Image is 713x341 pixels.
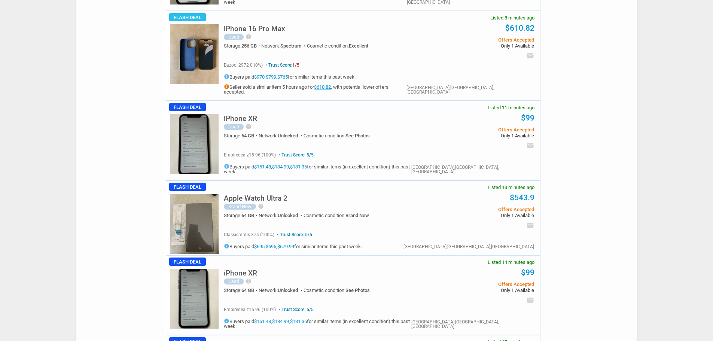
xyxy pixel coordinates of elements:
[275,232,312,237] span: Trust Score: 5/5
[170,194,219,254] img: s-l225.jpg
[224,164,411,174] h5: Buyers paid , , for similar items (in excellent condition) this past week.
[224,84,406,94] h5: Seller sold a similar item 5 hours ago for , with potential lower offers accepted.
[421,282,534,287] span: Offers Accepted
[421,207,534,212] span: Offers Accepted
[345,213,369,218] span: Brand New
[261,43,307,48] div: Network:
[314,84,331,90] a: $610.82
[349,43,368,49] span: Excellent
[490,15,534,20] span: Listed 8 minutes ago
[224,196,287,202] a: Apple Watch Ultra 2
[510,193,534,202] a: $543.9
[241,43,257,49] span: 256 GB
[254,164,271,170] a: $151.48
[224,288,259,293] div: Storage:
[421,213,534,218] span: Only 1 Available
[224,115,257,122] h5: iPhone XR
[277,244,294,249] a: $679.99
[224,243,362,249] h5: Buyers paid , , for similar items this past week.
[278,287,298,293] span: Unlocked
[169,183,206,191] span: Flash Deal
[307,43,368,48] div: Cosmetic condition:
[264,63,299,68] span: Trust Score:
[224,232,274,237] span: classicmatis 374 (100%)
[224,34,244,40] div: Used
[527,222,534,229] i: email
[224,213,259,218] div: Storage:
[527,52,534,60] i: email
[272,164,289,170] a: $134.99
[304,288,370,293] div: Cosmetic condition:
[224,63,263,68] span: bazoo_2972 0 (0%)
[170,24,219,84] img: s-l225.jpg
[421,127,534,132] span: Offers Accepted
[259,133,304,138] div: Network:
[292,63,299,68] span: 1/5
[527,142,534,149] i: email
[277,152,314,158] span: Trust Score: 5/5
[241,287,254,293] span: 64 GB
[304,213,369,218] div: Cosmetic condition:
[259,213,304,218] div: Network:
[521,268,534,277] a: $99
[224,243,229,249] i: info
[411,320,534,329] div: [GEOGRAPHIC_DATA],[GEOGRAPHIC_DATA],[GEOGRAPHIC_DATA]
[224,27,285,32] a: iPhone 16 Pro Max
[278,133,298,138] span: Unlocked
[224,307,276,312] span: empiredealz15 96 (100%)
[259,288,304,293] div: Network:
[505,24,534,33] a: $610.82
[345,287,370,293] span: See Photos
[290,319,307,324] a: $131.36
[521,113,534,122] a: $99
[224,116,257,122] a: iPhone XR
[406,85,534,94] div: [GEOGRAPHIC_DATA],[GEOGRAPHIC_DATA],[GEOGRAPHIC_DATA]
[421,133,534,138] span: Only 1 Available
[246,34,252,40] i: help
[224,204,256,210] div: Brand New
[224,318,229,324] i: info
[224,25,285,32] h5: iPhone 16 Pro Max
[488,105,534,110] span: Listed 11 minutes ago
[224,124,244,130] div: Used
[224,278,244,284] div: Used
[277,307,314,312] span: Trust Score: 5/5
[241,213,254,218] span: 64 GB
[224,84,229,89] i: info
[169,103,206,111] span: Flash Deal
[411,165,534,174] div: [GEOGRAPHIC_DATA],[GEOGRAPHIC_DATA],[GEOGRAPHIC_DATA]
[224,43,261,48] div: Storage:
[254,74,265,80] a: $970
[246,124,252,130] i: help
[258,203,264,209] i: help
[246,278,252,284] i: help
[304,133,370,138] div: Cosmetic condition:
[266,74,276,80] a: $799
[224,164,229,169] i: info
[224,74,229,79] i: info
[170,269,219,329] img: s-l225.jpg
[169,13,206,21] span: Flash Deal
[421,288,534,293] span: Only 1 Available
[488,185,534,190] span: Listed 13 minutes ago
[272,319,289,324] a: $134.99
[254,319,271,324] a: $151.48
[170,114,219,174] img: s-l225.jpg
[266,244,276,249] a: $695
[224,318,411,329] h5: Buyers paid , , for similar items (in excellent condition) this past week.
[488,260,534,265] span: Listed 14 minutes ago
[278,213,298,218] span: Unlocked
[345,133,370,138] span: See Photos
[280,43,301,49] span: Spectrum
[224,271,257,277] a: iPhone XR
[224,152,276,158] span: empiredealz15 96 (100%)
[241,133,254,138] span: 64 GB
[277,74,288,80] a: $765
[224,74,406,79] h5: Buyers paid , , for similar items this past week.
[421,37,534,42] span: Offers Accepted
[224,270,257,277] h5: iPhone XR
[169,258,206,266] span: Flash Deal
[224,133,259,138] div: Storage:
[290,164,307,170] a: $131.36
[403,244,534,249] div: [GEOGRAPHIC_DATA],[GEOGRAPHIC_DATA],[GEOGRAPHIC_DATA]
